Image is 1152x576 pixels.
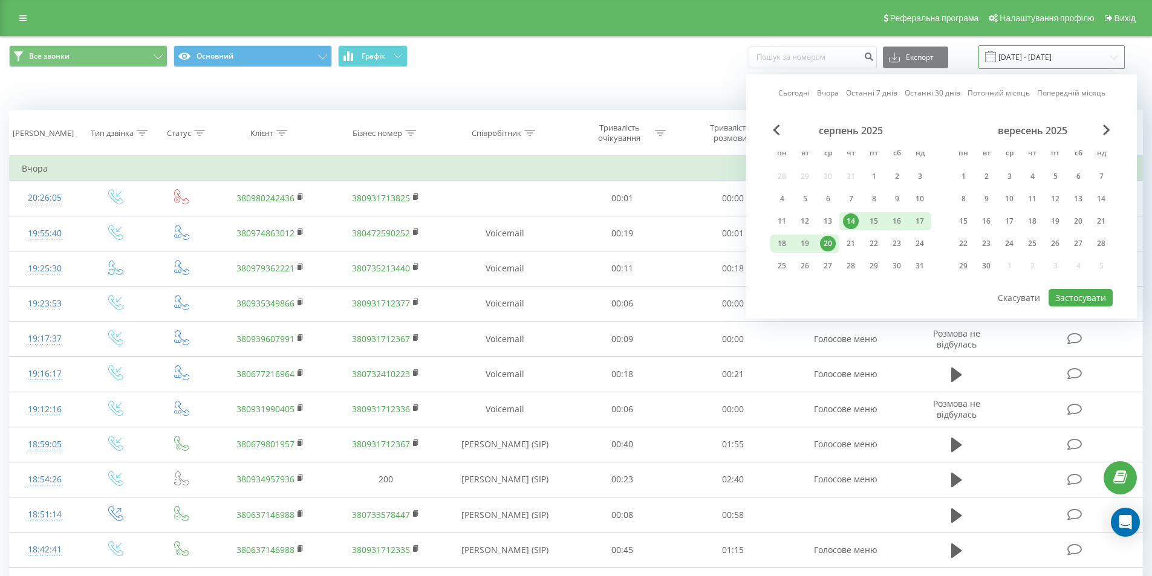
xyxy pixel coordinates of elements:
div: 19:17:37 [22,327,68,351]
div: 19:12:16 [22,398,68,421]
div: ср 3 вер 2025 р. [998,167,1021,186]
td: [PERSON_NAME] (SIP) [443,497,567,532]
a: 380931712367 [352,438,410,450]
a: 380733578447 [352,509,410,520]
a: 380939607991 [236,333,295,345]
a: 380472590252 [352,227,410,239]
a: Поточний місяць [968,87,1030,99]
a: 380931990405 [236,403,295,415]
div: 21 [1093,213,1109,229]
td: 00:18 [567,357,678,392]
div: 16 [978,213,994,229]
td: [PERSON_NAME] (SIP) [443,427,567,462]
td: 00:58 [678,497,789,532]
div: ср 13 серп 2025 р. [816,212,839,230]
div: вт 30 вер 2025 р. [975,257,998,275]
span: Розмова не відбулась [933,328,980,350]
div: пн 4 серп 2025 р. [770,190,793,208]
button: Скасувати [991,289,1047,306]
div: чт 14 серп 2025 р. [839,212,862,230]
a: 380935349866 [236,297,295,309]
div: пн 15 вер 2025 р. [952,212,975,230]
div: 8 [866,191,882,207]
abbr: понеділок [773,145,791,163]
div: нд 7 вер 2025 р. [1090,167,1113,186]
div: 18 [1024,213,1040,229]
div: 13 [820,213,836,229]
div: ср 27 серп 2025 р. [816,257,839,275]
div: ср 6 серп 2025 р. [816,190,839,208]
div: Статус [167,128,191,138]
div: ср 24 вер 2025 р. [998,235,1021,253]
div: 3 [1001,169,1017,184]
div: 10 [912,191,928,207]
div: вт 2 вер 2025 р. [975,167,998,186]
div: чт 21 серп 2025 р. [839,235,862,253]
div: 25 [1024,236,1040,251]
div: пт 26 вер 2025 р. [1044,235,1067,253]
td: 00:18 [678,251,789,286]
div: пт 12 вер 2025 р. [1044,190,1067,208]
div: ср 10 вер 2025 р. [998,190,1021,208]
div: вт 9 вер 2025 р. [975,190,998,208]
div: пт 19 вер 2025 р. [1044,212,1067,230]
div: 8 [955,191,971,207]
span: Реферальна програма [890,13,979,23]
abbr: неділя [1092,145,1110,163]
div: 18 [774,236,790,251]
div: 28 [843,258,859,274]
div: 10 [1001,191,1017,207]
td: 01:55 [678,427,789,462]
div: серпень 2025 [770,125,931,137]
div: 18:51:14 [22,503,68,526]
div: вт 19 серп 2025 р. [793,235,816,253]
td: Голосове меню [788,462,903,497]
div: сб 16 серп 2025 р. [885,212,908,230]
td: Голосове меню [788,532,903,568]
a: 380677216964 [236,368,295,380]
td: 00:00 [678,181,789,216]
a: 380931712377 [352,297,410,309]
div: 19:55:40 [22,222,68,245]
td: Voicemail [443,392,567,427]
div: 19 [1047,213,1063,229]
div: 12 [1047,191,1063,207]
a: 380931713825 [352,192,410,204]
div: 2 [978,169,994,184]
div: сб 9 серп 2025 р. [885,190,908,208]
div: 20 [820,236,836,251]
td: Voicemail [443,322,567,357]
span: Налаштування профілю [1000,13,1094,23]
div: пт 15 серп 2025 р. [862,212,885,230]
a: 380732410223 [352,368,410,380]
div: 7 [843,191,859,207]
div: нд 17 серп 2025 р. [908,212,931,230]
div: пн 29 вер 2025 р. [952,257,975,275]
div: 4 [774,191,790,207]
div: 19:16:17 [22,362,68,386]
div: пн 11 серп 2025 р. [770,212,793,230]
div: 13 [1070,191,1086,207]
div: сб 27 вер 2025 р. [1067,235,1090,253]
div: 14 [843,213,859,229]
div: Бізнес номер [353,128,402,138]
td: 00:23 [567,462,678,497]
div: чт 18 вер 2025 р. [1021,212,1044,230]
button: Експорт [883,47,948,68]
abbr: вівторок [796,145,814,163]
div: Клієнт [250,128,273,138]
div: Тривалість очікування [587,123,652,143]
div: 2 [889,169,905,184]
div: пн 8 вер 2025 р. [952,190,975,208]
div: пт 5 вер 2025 р. [1044,167,1067,186]
td: 00:00 [678,286,789,321]
div: пт 8 серп 2025 р. [862,190,885,208]
div: ср 17 вер 2025 р. [998,212,1021,230]
abbr: п’ятниця [1046,145,1064,163]
a: 380637146988 [236,509,295,520]
div: вт 5 серп 2025 р. [793,190,816,208]
div: 24 [1001,236,1017,251]
div: вт 12 серп 2025 р. [793,212,816,230]
td: 00:19 [567,216,678,251]
div: сб 30 серп 2025 р. [885,257,908,275]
